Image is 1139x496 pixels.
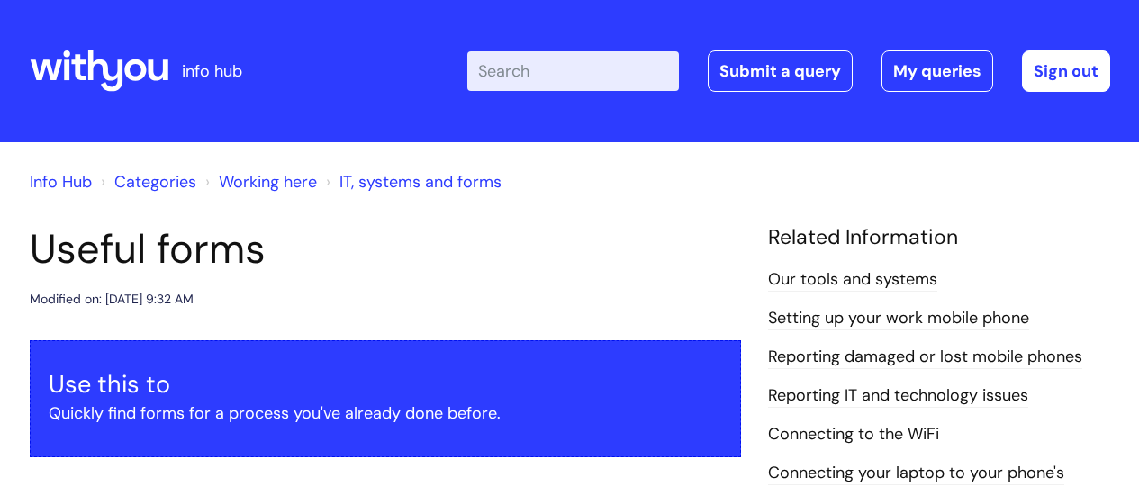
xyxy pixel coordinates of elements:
a: Submit a query [708,50,853,92]
a: Connecting to the WiFi [768,423,939,446]
a: Categories [114,171,196,193]
a: Our tools and systems [768,268,937,292]
a: Reporting IT and technology issues [768,384,1028,408]
input: Search [467,51,679,91]
p: Quickly find forms for a process you've already done before. [49,399,722,428]
li: Working here [201,167,317,196]
div: Modified on: [DATE] 9:32 AM [30,288,194,311]
a: Info Hub [30,171,92,193]
p: info hub [182,57,242,86]
li: IT, systems and forms [321,167,502,196]
a: Setting up your work mobile phone [768,307,1029,330]
a: IT, systems and forms [339,171,502,193]
a: Sign out [1022,50,1110,92]
h3: Use this to [49,370,722,399]
li: Solution home [96,167,196,196]
a: Reporting damaged or lost mobile phones [768,346,1082,369]
h1: Useful forms [30,225,741,274]
h4: Related Information [768,225,1110,250]
a: My queries [881,50,993,92]
div: | - [467,50,1110,92]
a: Working here [219,171,317,193]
